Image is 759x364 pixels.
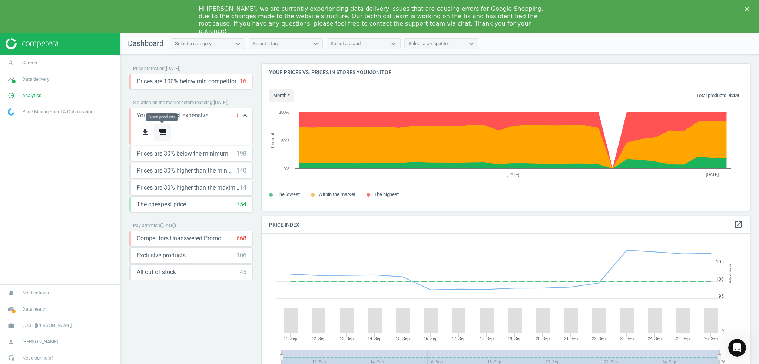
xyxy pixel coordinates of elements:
tspan: 14. Sep [368,336,381,341]
span: Data health [22,306,46,313]
tspan: 26. Sep [704,336,718,341]
text: 50% [281,138,289,143]
i: pie_chart_outlined [4,89,18,103]
div: Select a tag [253,40,278,47]
tspan: 16. Sep [424,336,437,341]
i: work [4,318,18,333]
div: 106 [236,251,246,260]
tspan: 11. Sep [284,336,297,341]
span: Price Management & Optimization [22,108,93,115]
span: Notifications [22,290,49,296]
div: 198 [236,150,246,158]
div: Select a category [175,40,211,47]
i: notifications [4,286,18,300]
span: Prices are 30% below the minimum [137,150,228,158]
i: open_in_new [734,220,743,229]
span: Within the market [318,191,355,197]
span: Prices are 30% higher than the minimum [137,167,236,175]
i: cloud_done [4,302,18,316]
span: ( [DATE] ) [212,100,228,105]
div: Select a brand [331,40,361,47]
span: Exclusive products [137,251,186,260]
tspan: Percent [270,133,275,148]
span: Dashboard [128,39,163,48]
button: month [269,89,294,102]
span: Prices are 30% higher than the maximal [137,184,240,192]
tspan: 12. Sep [312,336,325,341]
tspan: 18. Sep [480,336,494,341]
text: 95 [719,294,724,299]
span: [PERSON_NAME] [22,338,58,345]
h4: Price Index [262,216,750,234]
tspan: [DATE] [706,172,719,177]
span: The cheapest price [137,200,186,208]
h4: Your prices vs. prices in stores you monitor [262,64,750,81]
span: Prices are 100% below min competitor [137,77,236,86]
span: Analytics [22,92,42,99]
span: Need our help? [22,355,53,361]
div: Select a competitor [408,40,449,47]
tspan: 17. Sep [452,336,465,341]
span: All out of stock [137,268,176,276]
div: Hi [PERSON_NAME], we are currently experiencing data delivery issues that are causing errors for ... [199,5,548,35]
span: ( [DATE] ) [165,66,180,71]
span: The lowest [276,191,300,197]
text: 105 [716,259,724,264]
span: The highest [374,191,399,197]
tspan: 24. Sep [648,336,662,341]
tspan: [DATE] [507,172,520,177]
div: 14 [240,184,246,192]
i: person [4,335,18,349]
p: Total products: [696,92,739,99]
span: You are the most expensive [137,111,208,120]
div: 668 [236,234,246,243]
tspan: 25. Sep [676,336,690,341]
div: 754 [236,200,246,208]
i: keyboard_arrow_up [241,111,249,120]
div: 16 [240,77,246,86]
i: search [4,56,18,70]
span: ( [DATE] ) [160,223,176,228]
span: Price protection [133,66,165,71]
i: storage [158,128,167,137]
tspan: 23. Sep [620,336,634,341]
tspan: 15. Sep [396,336,410,341]
text: 100 [716,277,724,282]
span: Search [22,60,37,66]
button: get_app [137,124,154,141]
div: 45 [240,268,246,276]
b: 4209 [729,93,739,98]
button: keyboard_arrow_up [238,108,252,123]
a: open_in_new [734,220,743,230]
tspan: 21. Sep [564,336,578,341]
tspan: 19. Sep [508,336,521,341]
span: Pay attention [133,223,160,228]
span: [DATE][PERSON_NAME] [22,322,72,329]
div: Close [745,7,752,11]
iframe: Intercom live chat [728,339,746,357]
tspan: Price Index [727,263,732,283]
img: ajHJNr6hYgQAAAAASUVORK5CYII= [6,38,58,49]
tspan: 20. Sep [536,336,550,341]
text: 0% [284,167,289,171]
div: 140 [236,167,246,175]
span: Competitors Unanswered Promo [137,234,221,243]
i: get_app [141,128,150,137]
button: storage [154,124,171,141]
div: 633 [236,111,246,120]
tspan: 22. Sep [592,336,606,341]
span: Situation on the market before repricing [133,100,212,105]
span: Data delivery [22,76,49,83]
text: 0 [722,328,724,333]
div: Open products [146,113,178,121]
text: 100% [279,110,289,114]
i: timeline [4,72,18,86]
img: wGWNvw8QSZomAAAAABJRU5ErkJggg== [8,108,14,116]
tspan: 13. Sep [340,336,354,341]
